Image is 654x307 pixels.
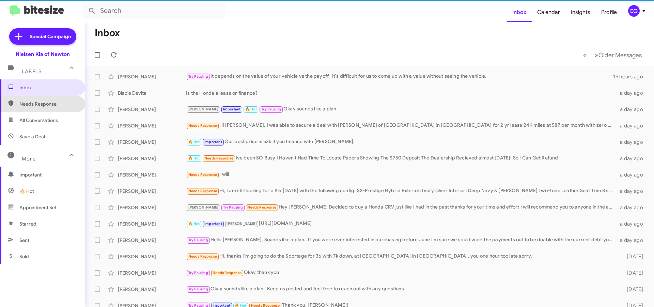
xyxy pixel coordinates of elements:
div: a day ago [616,90,649,96]
div: a day ago [616,122,649,129]
div: Okay thank you [186,269,616,277]
div: a day ago [616,204,649,211]
div: a day ago [616,188,649,195]
div: a day ago [616,139,649,145]
span: Appointment Set [19,204,57,211]
div: [DATE] [616,253,649,260]
span: Starred [19,220,36,227]
div: [PERSON_NAME] [118,204,186,211]
div: [URL][DOMAIN_NAME] [186,220,616,228]
div: a day ago [616,155,649,162]
div: [PERSON_NAME] [118,286,186,293]
div: [PERSON_NAME] [118,270,186,276]
input: Search [82,3,225,19]
span: Needs Response [188,172,217,177]
a: Calendar [532,2,565,22]
div: Is the Honda a lease or finance? [186,90,616,96]
div: 19 hours ago [613,73,649,80]
div: Okay sounds like a plan. [186,105,616,113]
div: [PERSON_NAME] [118,122,186,129]
span: Special Campaign [30,33,71,40]
div: Blacie Devita [118,90,186,96]
span: Save a Deal [19,133,45,140]
div: Our best price is 53k if you finance with [PERSON_NAME]. [186,138,616,146]
div: EG [628,5,640,17]
span: All Conversations [19,117,58,124]
div: [PERSON_NAME] [118,171,186,178]
span: [PERSON_NAME] [227,221,257,226]
span: [PERSON_NAME] [188,107,219,111]
span: Important [223,107,241,111]
div: [PERSON_NAME] [118,220,186,227]
span: Try Pausing [188,287,208,291]
a: Inbox [507,2,532,22]
span: 🔥 Hot [19,188,34,195]
button: Next [591,48,646,62]
span: Needs Response [188,189,217,193]
span: Try Pausing [223,205,243,210]
div: [DATE] [616,286,649,293]
span: Needs Response [19,101,77,107]
div: a day ago [616,237,649,244]
span: [PERSON_NAME] [188,205,219,210]
span: Needs Response [188,254,217,259]
span: Try Pausing [188,238,208,242]
div: Hi, I am still looking for a Kia [DATE] with the following config: SX-Prestige Hybrid Exterior: I... [186,187,616,195]
div: [PERSON_NAME] [118,106,186,113]
span: « [583,51,587,59]
div: [DATE] [616,270,649,276]
span: Needs Response [247,205,276,210]
span: » [595,51,598,59]
span: Inbox [19,84,77,91]
div: Hi [PERSON_NAME], I was able to secure a deal with [PERSON_NAME] of [GEOGRAPHIC_DATA] in [GEOGRAP... [186,122,616,129]
span: Try Pausing [188,74,208,79]
div: Okay sounds like a plan. Keep us posted and feel free to reach out with any questions. [186,285,616,293]
div: It depends on the value of your vehicle vs the payoff. It's difficult for us to come up with a va... [186,73,613,80]
div: I will [186,171,616,179]
div: Ive been SO Busy I Haven't Had Time To Locate Papers Showing The $750 Deposit The Dealership Reci... [186,154,616,162]
div: Hey [PERSON_NAME] Decided to buy a Honda CRV just like I had in the past thanks for your time and... [186,203,616,211]
h1: Inbox [95,28,120,39]
span: 🔥 Hot [188,140,200,144]
button: EG [622,5,647,17]
span: Important [19,171,77,178]
div: a day ago [616,106,649,113]
a: Special Campaign [9,28,76,45]
span: Sent [19,237,29,244]
span: Important [204,221,222,226]
div: [PERSON_NAME] [118,155,186,162]
a: Profile [596,2,622,22]
div: Hello [PERSON_NAME], Sounds like a plan. If you were ever interested in purchasing before June I'... [186,236,616,244]
span: Older Messages [598,51,642,59]
span: Labels [22,68,42,75]
span: Needs Response [204,156,233,160]
div: [PERSON_NAME] [118,188,186,195]
span: 🔥 Hot [188,156,200,160]
div: a day ago [616,220,649,227]
div: [PERSON_NAME] [118,253,186,260]
div: Nielsen Kia of Newton [16,51,70,58]
span: Try Pausing [188,271,208,275]
nav: Page navigation example [579,48,646,62]
a: Insights [565,2,596,22]
span: Sold [19,253,29,260]
div: Hi, thanks I'm going to do the Sportage for 36 with 7k down, at [GEOGRAPHIC_DATA] in [GEOGRAPHIC_... [186,252,616,260]
span: 🔥 Hot [188,221,200,226]
span: Important [204,140,222,144]
div: [PERSON_NAME] [118,73,186,80]
span: More [22,156,36,162]
span: 🔥 Hot [245,107,257,111]
span: Needs Response [213,271,242,275]
div: [PERSON_NAME] [118,139,186,145]
div: [PERSON_NAME] [118,237,186,244]
button: Previous [579,48,591,62]
span: Needs Response [188,123,217,128]
span: Try Pausing [261,107,281,111]
div: a day ago [616,171,649,178]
